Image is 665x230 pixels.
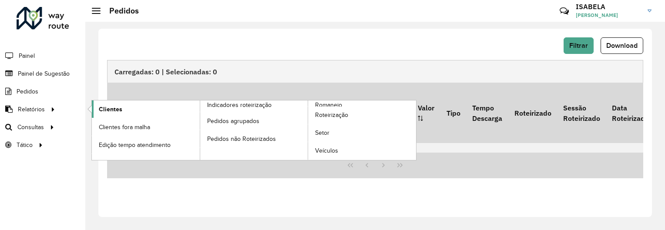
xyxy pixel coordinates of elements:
a: Indicadores roteirização [92,100,308,160]
a: Pedidos não Roteirizados [200,130,308,147]
span: Download [606,42,638,49]
span: [PERSON_NAME] [576,11,641,19]
button: Download [601,37,643,54]
th: Tipo [440,83,466,143]
a: Edição tempo atendimento [92,136,200,153]
a: Clientes [92,100,200,118]
a: Contato Rápido [555,2,574,20]
span: Pedidos não Roteirizados [207,134,276,143]
th: Sessão Roteirizado [557,83,606,143]
span: Clientes [99,105,122,114]
th: Quantidade [363,83,412,143]
th: Valor [412,83,440,143]
span: Pedidos [17,87,38,96]
th: Tamanho [246,83,287,143]
span: Painel de Sugestão [18,69,70,78]
span: Filtrar [569,42,588,49]
a: Clientes fora malha [92,118,200,136]
span: Edição tempo atendimento [99,140,171,150]
span: Veículos [315,146,338,155]
div: Carregadas: 0 | Selecionadas: 0 [107,60,643,83]
a: Pedidos agrupados [200,112,308,130]
th: Peso [287,83,315,143]
h3: ISABELA [576,3,641,11]
span: Tático [17,140,33,150]
a: Roteirização [308,107,416,124]
span: Painel [19,51,35,60]
span: Setor [315,128,329,137]
button: Filtrar [564,37,594,54]
span: Relatórios [18,105,45,114]
h2: Pedidos [101,6,139,16]
th: Número [209,83,246,143]
th: Data Roteirizado [606,83,655,143]
span: Indicadores roteirização [207,100,272,110]
span: Roteirização [315,110,348,120]
th: Tempo Descarga [466,83,508,143]
th: Hectolitros [315,83,363,143]
th: Código Cliente [140,83,174,143]
th: Cliente [174,83,208,143]
th: Roteirizado [508,83,557,143]
a: Setor [308,124,416,142]
span: Pedidos agrupados [207,117,259,126]
span: Romaneio [315,100,342,110]
span: Clientes fora malha [99,123,150,132]
span: Consultas [17,123,44,132]
a: Veículos [308,142,416,160]
a: Romaneio [200,100,416,160]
